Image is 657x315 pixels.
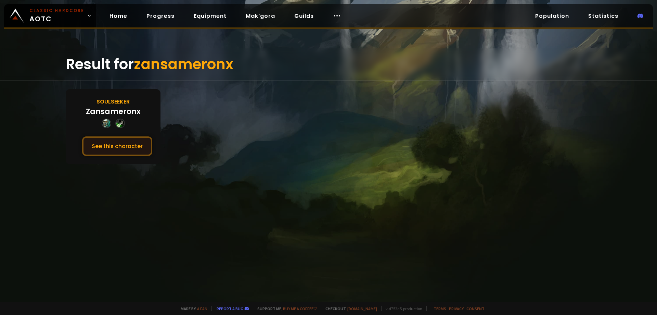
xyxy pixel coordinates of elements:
span: zansameronx [134,54,233,74]
a: Classic HardcoreAOTC [4,4,96,27]
a: Terms [434,306,446,311]
a: Buy me a coffee [283,306,317,311]
a: [DOMAIN_NAME] [347,306,377,311]
a: Consent [466,306,485,311]
small: Classic Hardcore [29,8,84,14]
a: Report a bug [217,306,243,311]
span: AOTC [29,8,84,24]
a: Population [530,9,575,23]
a: a fan [197,306,207,311]
a: Progress [141,9,180,23]
span: v. d752d5 - production [381,306,422,311]
div: Result for [66,48,591,81]
a: Guilds [289,9,319,23]
a: Equipment [188,9,232,23]
button: See this character [82,136,152,156]
a: Mak'gora [240,9,281,23]
a: Home [104,9,133,23]
div: Zansameronx [86,106,141,117]
span: Support me, [253,306,317,311]
span: Made by [177,306,207,311]
span: Checkout [321,306,377,311]
a: Privacy [449,306,464,311]
div: Soulseeker [96,97,130,106]
a: Statistics [583,9,624,23]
